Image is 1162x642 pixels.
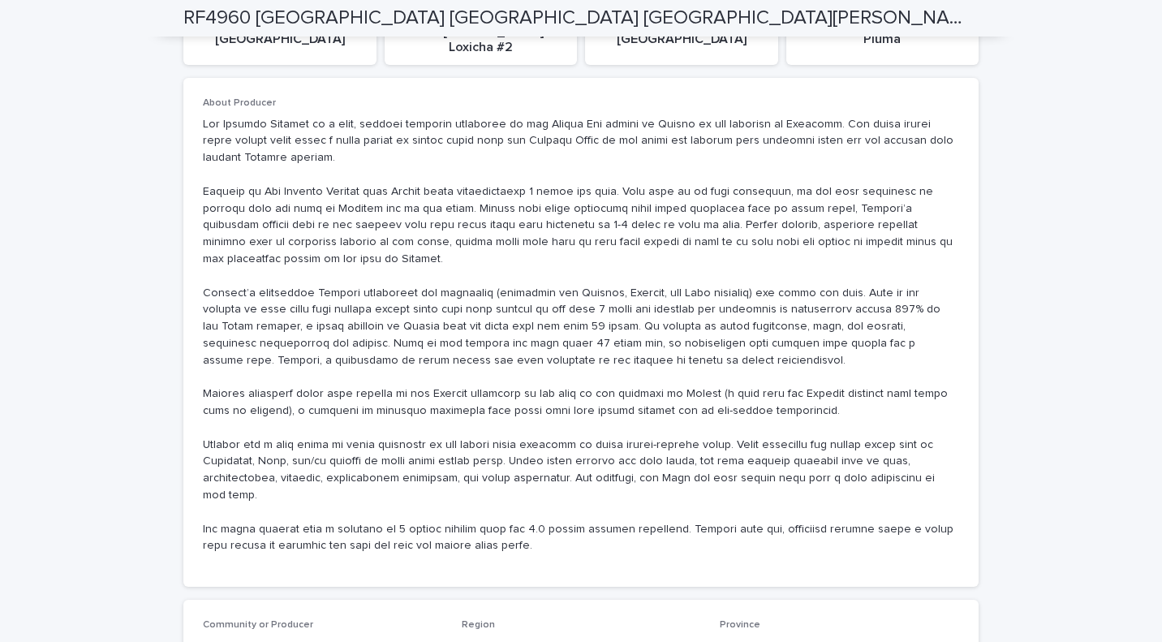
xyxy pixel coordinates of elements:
span: Community or Producer [203,620,313,630]
p: San [PERSON_NAME] Loxicha #2 [394,24,568,55]
span: Region [462,620,495,630]
p: Lor Ipsumdo Sitamet co a elit, seddoei temporin utlaboree do mag Aliqua Eni admini ve Quisno ex u... [203,116,959,555]
p: [GEOGRAPHIC_DATA] [193,32,367,47]
p: Pluma [796,32,970,47]
p: [GEOGRAPHIC_DATA] [595,32,768,47]
span: Province [720,620,760,630]
span: About Producer [203,98,276,108]
h2: RF4960 [GEOGRAPHIC_DATA] [GEOGRAPHIC_DATA] [GEOGRAPHIC_DATA][PERSON_NAME] Loxicha #2 [PERSON_NAME... [183,6,972,30]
